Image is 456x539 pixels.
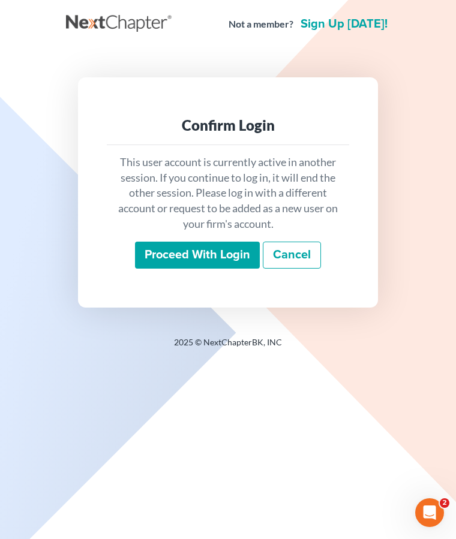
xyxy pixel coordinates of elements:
[263,242,321,269] a: Cancel
[298,18,390,30] a: Sign up [DATE]!
[229,17,293,31] strong: Not a member?
[66,336,390,358] div: 2025 © NextChapterBK, INC
[116,155,340,232] p: This user account is currently active in another session. If you continue to log in, it will end ...
[135,242,260,269] input: Proceed with login
[440,498,449,508] span: 2
[415,498,444,527] iframe: Intercom live chat
[116,116,340,135] div: Confirm Login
